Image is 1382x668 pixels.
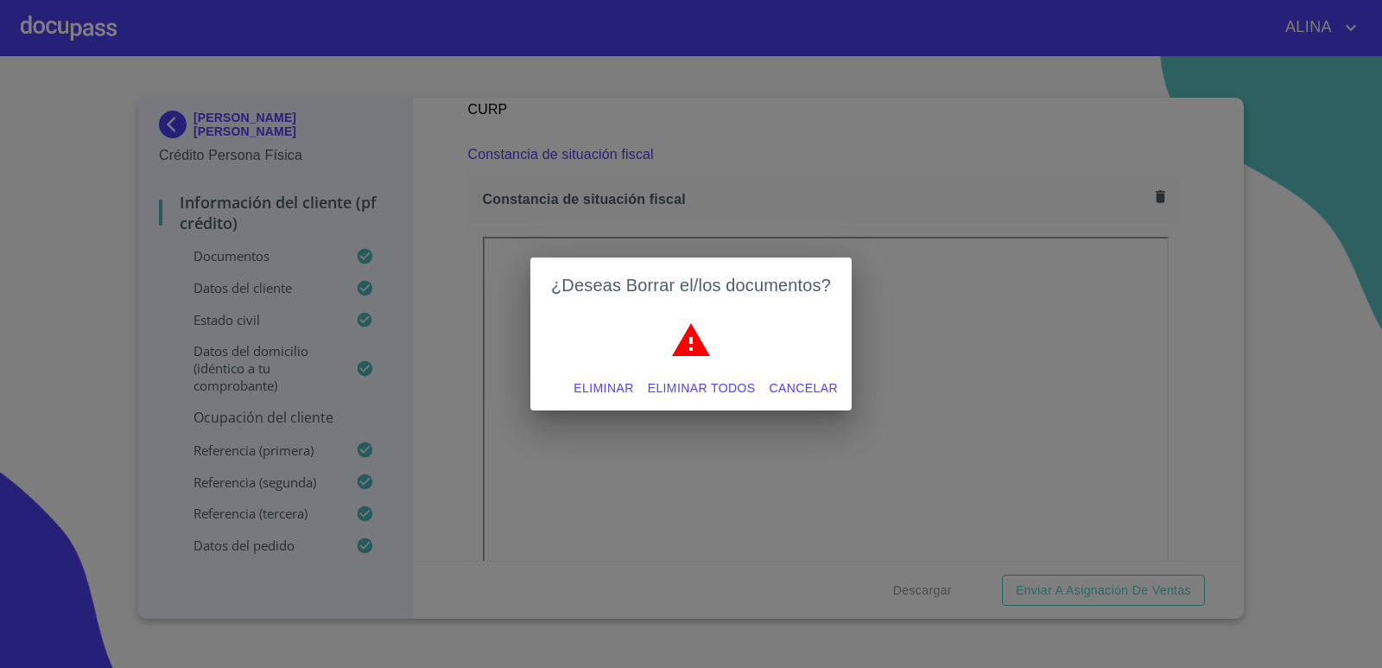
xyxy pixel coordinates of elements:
h2: ¿Deseas Borrar el/los documentos? [551,271,831,299]
button: Cancelar [763,372,845,404]
button: Eliminar [567,372,640,404]
span: Cancelar [770,378,838,399]
button: Eliminar todos [641,372,763,404]
span: Eliminar [574,378,633,399]
span: Eliminar todos [648,378,756,399]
